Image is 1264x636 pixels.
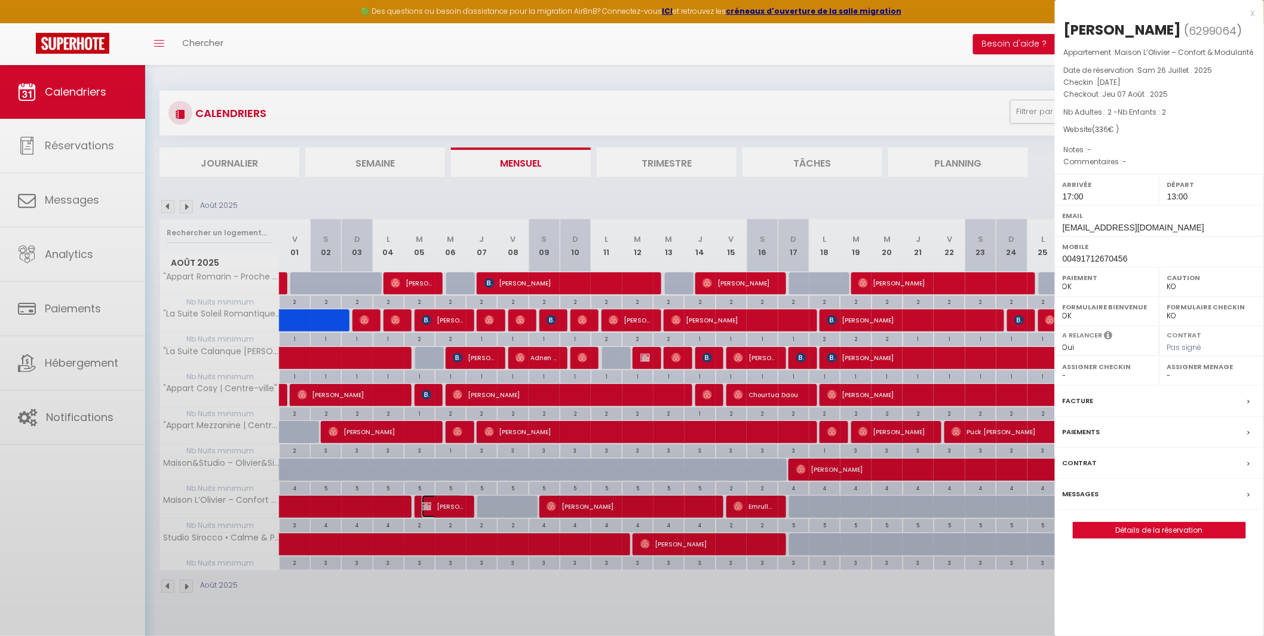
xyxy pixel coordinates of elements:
p: Notes : [1064,144,1255,156]
span: - [1123,156,1127,167]
div: x [1055,6,1255,20]
span: 6299064 [1189,23,1237,38]
span: [DATE] [1097,77,1121,87]
span: - [1088,145,1092,155]
label: Paiements [1063,426,1100,438]
a: Détails de la réservation [1073,523,1245,538]
span: Nb Adultes : 2 - [1064,107,1167,117]
label: Formulaire Checkin [1167,301,1256,313]
label: Mobile [1063,241,1256,253]
p: Checkin : [1064,76,1255,88]
span: ( € ) [1093,124,1119,134]
button: Détails de la réservation [1073,522,1246,539]
label: Contrat [1063,457,1097,469]
label: Départ [1167,179,1256,191]
button: Ouvrir le widget de chat LiveChat [10,5,45,41]
label: Facture [1063,395,1094,407]
span: Maison L’Olivier – Confort & Modularité [1115,47,1254,57]
div: Website [1064,124,1255,136]
span: 13:00 [1167,192,1188,201]
label: Arrivée [1063,179,1152,191]
span: Sam 26 Juillet . 2025 [1138,65,1213,75]
label: Assigner Menage [1167,361,1256,373]
p: Date de réservation : [1064,64,1255,76]
p: Commentaires : [1064,156,1255,168]
i: Sélectionner OUI si vous souhaiter envoyer les séquences de messages post-checkout [1105,330,1113,343]
label: Formulaire Bienvenue [1063,301,1152,313]
label: Email [1063,210,1256,222]
label: Assigner Checkin [1063,361,1152,373]
span: Jeu 07 Août . 2025 [1103,89,1168,99]
div: [PERSON_NAME] [1064,20,1182,39]
label: Contrat [1167,330,1202,338]
span: Nb Enfants : 2 [1118,107,1167,117]
p: Appartement : [1064,47,1255,59]
span: 17:00 [1063,192,1084,201]
label: Messages [1063,488,1099,500]
span: 336 [1096,124,1109,134]
label: Paiement [1063,272,1152,284]
span: Pas signé [1167,342,1202,352]
span: ( ) [1185,22,1242,39]
span: 00491712670456 [1063,254,1128,263]
p: Checkout : [1064,88,1255,100]
label: Caution [1167,272,1256,284]
span: [EMAIL_ADDRESS][DOMAIN_NAME] [1063,223,1204,232]
label: A relancer [1063,330,1103,340]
